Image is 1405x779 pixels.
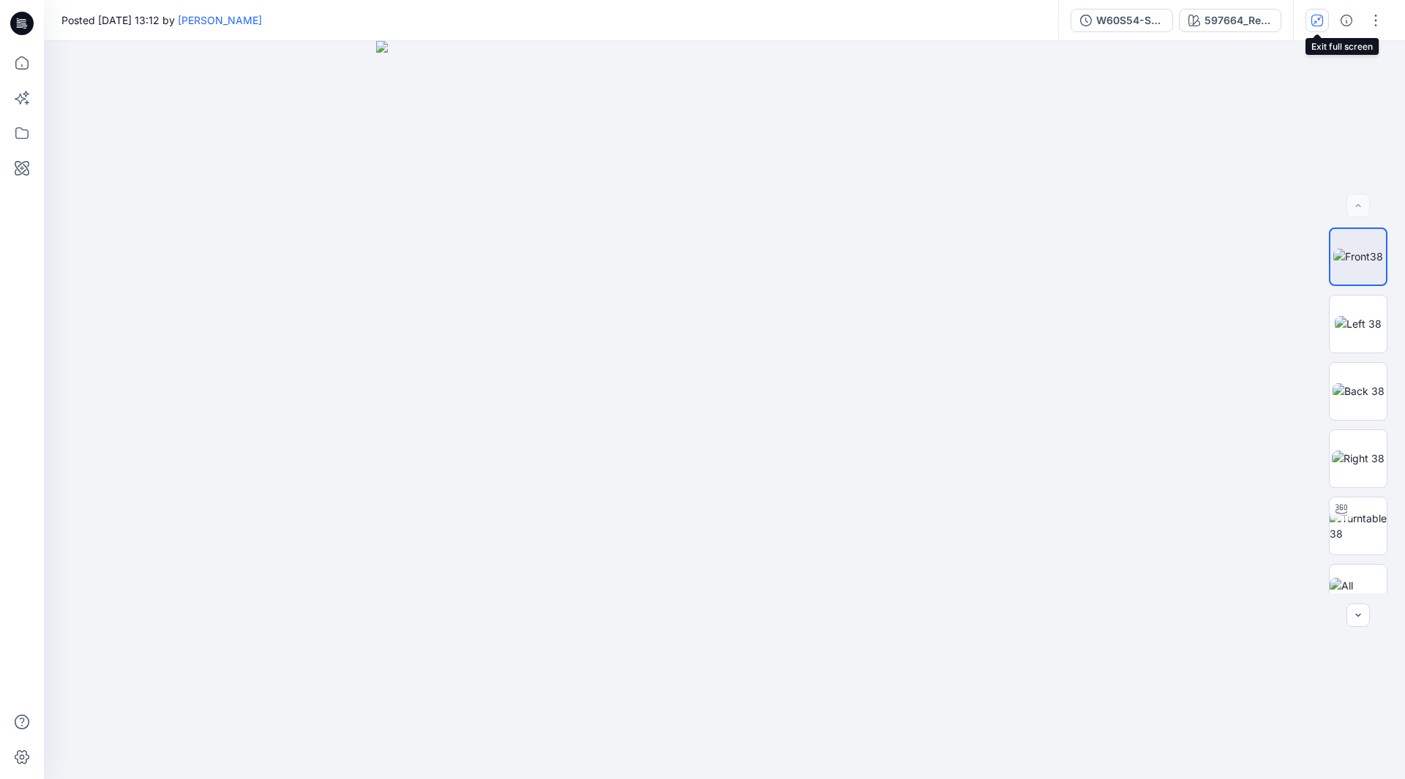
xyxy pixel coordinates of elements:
[1332,451,1385,466] img: Right 38
[376,41,1072,779] img: eyJhbGciOiJIUzI1NiIsImtpZCI6IjAiLCJzbHQiOiJzZXMiLCJ0eXAiOiJKV1QifQ.eyJkYXRhIjp7InR5cGUiOiJzdG9yYW...
[1096,12,1164,29] div: W60S54-SHB-ESPE-541_CO
[1179,9,1281,32] button: 597664_Reed-Ecru-Printed
[1071,9,1173,32] button: W60S54-SHB-ESPE-541_CO
[1335,9,1358,32] button: Details
[1333,249,1383,264] img: Front38
[1335,316,1382,331] img: Left 38
[1330,511,1387,541] img: Turntable 38
[178,14,262,26] a: [PERSON_NAME]
[1330,578,1387,609] img: All colorways
[1333,383,1385,399] img: Back 38
[1204,12,1272,29] div: 597664_Reed-Ecru-Printed
[61,12,262,28] span: Posted [DATE] 13:12 by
